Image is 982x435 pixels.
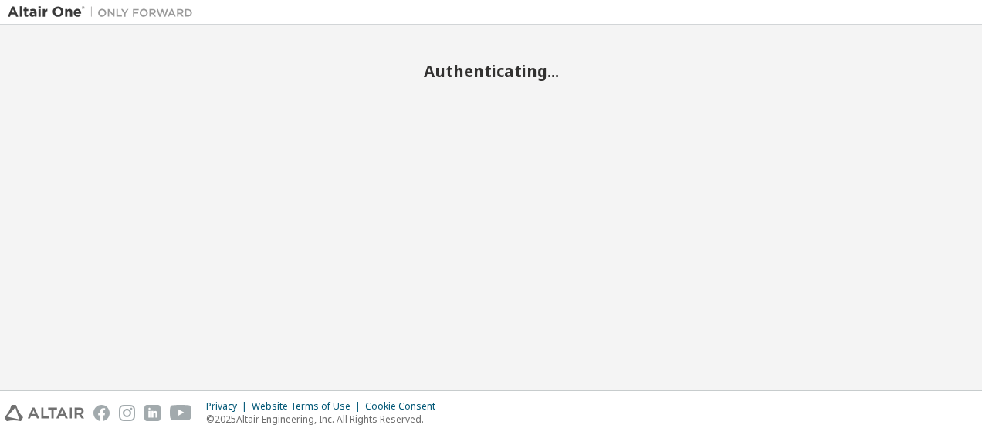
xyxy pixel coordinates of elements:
[365,400,445,413] div: Cookie Consent
[8,61,974,81] h2: Authenticating...
[170,405,192,421] img: youtube.svg
[206,413,445,426] p: © 2025 Altair Engineering, Inc. All Rights Reserved.
[5,405,84,421] img: altair_logo.svg
[8,5,201,20] img: Altair One
[252,400,365,413] div: Website Terms of Use
[206,400,252,413] div: Privacy
[119,405,135,421] img: instagram.svg
[93,405,110,421] img: facebook.svg
[144,405,161,421] img: linkedin.svg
